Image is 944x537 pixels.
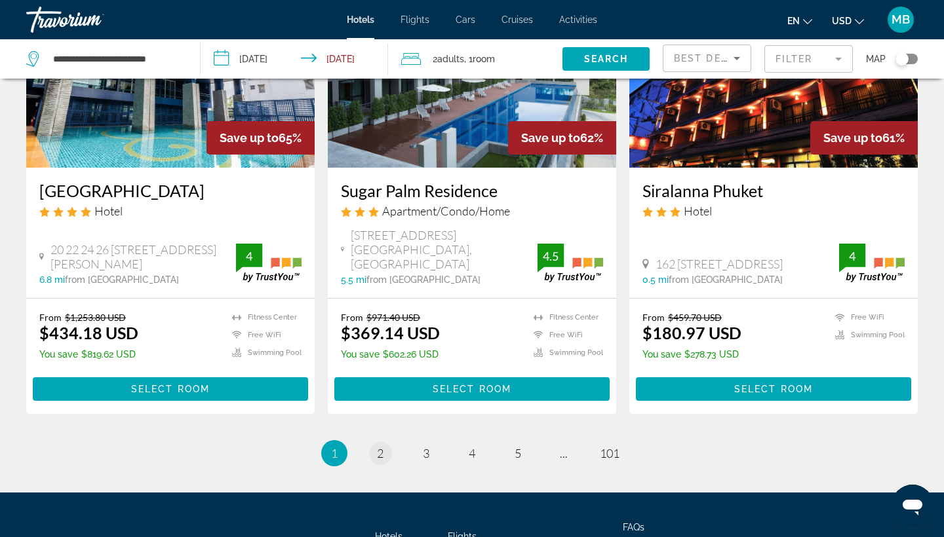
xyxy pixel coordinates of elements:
[377,446,383,460] span: 2
[33,380,308,395] a: Select Room
[642,349,741,360] p: $278.73 USD
[527,347,603,358] li: Swimming Pool
[341,274,366,285] span: 5.5 mi
[331,446,338,460] span: 1
[684,204,712,218] span: Hotel
[39,181,302,200] a: [GEOGRAPHIC_DATA]
[366,312,420,323] del: $971.40 USD
[65,274,179,285] span: from [GEOGRAPHIC_DATA]
[341,349,380,360] span: You save
[341,204,603,218] div: 3 star Apartment
[584,54,629,64] span: Search
[39,274,65,285] span: 6.8 mi
[39,349,78,360] span: You save
[642,274,669,285] span: 0.5 mi
[538,244,603,282] img: trustyou-badge.svg
[623,522,644,532] a: FAQs
[642,204,905,218] div: 3 star Hotel
[26,3,157,37] a: Travorium
[521,131,580,145] span: Save up to
[39,349,138,360] p: $819.62 USD
[642,312,665,323] span: From
[39,323,138,343] ins: $434.18 USD
[642,181,905,200] a: Siralanna Phuket
[382,204,510,218] span: Apartment/Condo/Home
[674,50,740,66] mat-select: Sort by
[347,14,374,25] a: Hotels
[560,446,568,460] span: ...
[50,242,236,271] span: 20 22 24 26 [STREET_ADDRESS][PERSON_NAME]
[341,181,603,200] a: Sugar Palm Residence
[886,53,918,65] button: Toggle map
[236,248,262,264] div: 4
[823,131,882,145] span: Save up to
[642,349,681,360] span: You save
[892,13,910,26] span: MB
[456,14,475,25] a: Cars
[527,312,603,323] li: Fitness Center
[538,248,564,264] div: 4.5
[656,257,783,271] span: 162 [STREET_ADDRESS]
[839,244,905,282] img: trustyou-badge.svg
[600,446,619,460] span: 101
[26,440,918,466] nav: Pagination
[206,121,315,155] div: 65%
[39,204,302,218] div: 4 star Hotel
[839,248,865,264] div: 4
[832,16,852,26] span: USD
[501,14,533,25] a: Cruises
[810,121,918,155] div: 61%
[829,312,905,323] li: Free WiFi
[636,380,911,395] a: Select Room
[220,131,279,145] span: Save up to
[669,274,783,285] span: from [GEOGRAPHIC_DATA]
[131,384,210,394] span: Select Room
[401,14,429,25] span: Flights
[423,446,429,460] span: 3
[508,121,616,155] div: 62%
[433,384,511,394] span: Select Room
[892,485,934,527] iframe: Кнопка запуска окна обмена сообщениями
[866,50,886,68] span: Map
[433,50,464,68] span: 2
[201,39,388,79] button: Check-in date: Sep 8, 2025 Check-out date: Sep 18, 2025
[636,377,911,401] button: Select Room
[341,312,363,323] span: From
[469,446,475,460] span: 4
[642,323,741,343] ins: $180.97 USD
[787,16,800,26] span: en
[464,50,495,68] span: , 1
[668,312,722,323] del: $459.70 USD
[94,204,123,218] span: Hotel
[65,312,126,323] del: $1,253.80 USD
[787,11,812,30] button: Change language
[674,53,742,64] span: Best Deals
[33,377,308,401] button: Select Room
[388,39,562,79] button: Travelers: 2 adults, 0 children
[226,347,302,358] li: Swimming Pool
[764,45,853,73] button: Filter
[559,14,597,25] a: Activities
[226,312,302,323] li: Fitness Center
[226,329,302,341] li: Free WiFi
[734,384,813,394] span: Select Room
[341,323,440,343] ins: $369.14 USD
[473,54,495,64] span: Room
[334,380,610,395] a: Select Room
[236,244,302,282] img: trustyou-badge.svg
[366,274,481,285] span: from [GEOGRAPHIC_DATA]
[351,228,538,271] span: [STREET_ADDRESS] [GEOGRAPHIC_DATA], [GEOGRAPHIC_DATA]
[829,329,905,341] li: Swimming Pool
[437,54,464,64] span: Adults
[334,377,610,401] button: Select Room
[39,312,62,323] span: From
[341,349,440,360] p: $602.26 USD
